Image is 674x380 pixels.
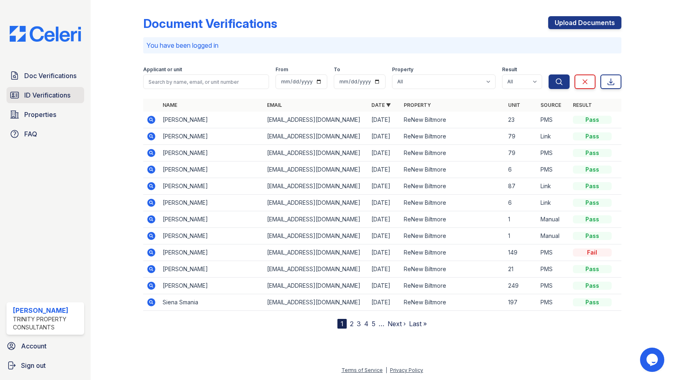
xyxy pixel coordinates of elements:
td: [EMAIL_ADDRESS][DOMAIN_NAME] [264,294,368,311]
a: 5 [372,320,375,328]
div: Pass [573,182,612,190]
td: 79 [505,145,537,161]
div: Pass [573,232,612,240]
td: Siena Smania [159,294,264,311]
a: Unit [508,102,520,108]
td: [DATE] [368,145,401,161]
td: 79 [505,128,537,145]
td: [DATE] [368,211,401,228]
td: [DATE] [368,244,401,261]
div: Pass [573,265,612,273]
td: [DATE] [368,161,401,178]
div: Pass [573,282,612,290]
td: [EMAIL_ADDRESS][DOMAIN_NAME] [264,195,368,211]
td: 6 [505,161,537,178]
label: To [334,66,340,73]
a: Result [573,102,592,108]
td: 6 [505,195,537,211]
td: [EMAIL_ADDRESS][DOMAIN_NAME] [264,178,368,195]
td: [PERSON_NAME] [159,228,264,244]
a: Next › [388,320,406,328]
td: Link [537,195,570,211]
td: Manual [537,228,570,244]
td: [PERSON_NAME] [159,278,264,294]
td: ReNew Biltmore [401,278,505,294]
label: Property [392,66,413,73]
td: [PERSON_NAME] [159,244,264,261]
a: Privacy Policy [390,367,423,373]
iframe: chat widget [640,348,666,372]
a: 4 [364,320,369,328]
a: Upload Documents [548,16,621,29]
td: [EMAIL_ADDRESS][DOMAIN_NAME] [264,128,368,145]
td: 197 [505,294,537,311]
td: [DATE] [368,128,401,145]
td: 21 [505,261,537,278]
td: ReNew Biltmore [401,294,505,311]
td: [EMAIL_ADDRESS][DOMAIN_NAME] [264,161,368,178]
a: Doc Verifications [6,68,84,84]
label: From [276,66,288,73]
td: ReNew Biltmore [401,195,505,211]
div: Pass [573,199,612,207]
td: PMS [537,112,570,128]
a: Last » [409,320,427,328]
td: [PERSON_NAME] [159,128,264,145]
td: 1 [505,211,537,228]
td: [PERSON_NAME] [159,112,264,128]
span: Sign out [21,361,46,370]
label: Result [502,66,517,73]
p: You have been logged in [146,40,618,50]
span: … [379,319,384,329]
td: PMS [537,278,570,294]
td: ReNew Biltmore [401,228,505,244]
td: 23 [505,112,537,128]
span: Doc Verifications [24,71,76,81]
td: [DATE] [368,112,401,128]
div: Document Verifications [143,16,277,31]
label: Applicant or unit [143,66,182,73]
a: ID Verifications [6,87,84,103]
td: [EMAIL_ADDRESS][DOMAIN_NAME] [264,261,368,278]
td: [EMAIL_ADDRESS][DOMAIN_NAME] [264,145,368,161]
td: ReNew Biltmore [401,112,505,128]
td: [EMAIL_ADDRESS][DOMAIN_NAME] [264,228,368,244]
td: [DATE] [368,261,401,278]
td: 149 [505,244,537,261]
td: [PERSON_NAME] [159,211,264,228]
span: Properties [24,110,56,119]
td: [EMAIL_ADDRESS][DOMAIN_NAME] [264,278,368,294]
a: Sign out [3,357,87,374]
td: PMS [537,145,570,161]
div: [PERSON_NAME] [13,306,81,315]
img: CE_Logo_Blue-a8612792a0a2168367f1c8372b55b34899dd931a85d93a1a3d3e32e68fde9ad4.png [3,26,87,42]
div: Pass [573,298,612,306]
span: ID Verifications [24,90,70,100]
span: FAQ [24,129,37,139]
td: [EMAIL_ADDRESS][DOMAIN_NAME] [264,211,368,228]
a: Source [540,102,561,108]
td: 1 [505,228,537,244]
td: [DATE] [368,228,401,244]
td: [PERSON_NAME] [159,145,264,161]
td: [PERSON_NAME] [159,195,264,211]
div: Pass [573,215,612,223]
div: Pass [573,166,612,174]
td: PMS [537,294,570,311]
td: [DATE] [368,195,401,211]
div: Trinity Property Consultants [13,315,81,331]
td: [PERSON_NAME] [159,178,264,195]
a: Account [3,338,87,354]
td: PMS [537,161,570,178]
td: PMS [537,244,570,261]
a: Terms of Service [341,367,383,373]
td: [EMAIL_ADDRESS][DOMAIN_NAME] [264,112,368,128]
td: ReNew Biltmore [401,211,505,228]
a: FAQ [6,126,84,142]
td: [DATE] [368,278,401,294]
td: ReNew Biltmore [401,161,505,178]
td: Link [537,128,570,145]
span: Account [21,341,47,351]
a: Date ▼ [371,102,391,108]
